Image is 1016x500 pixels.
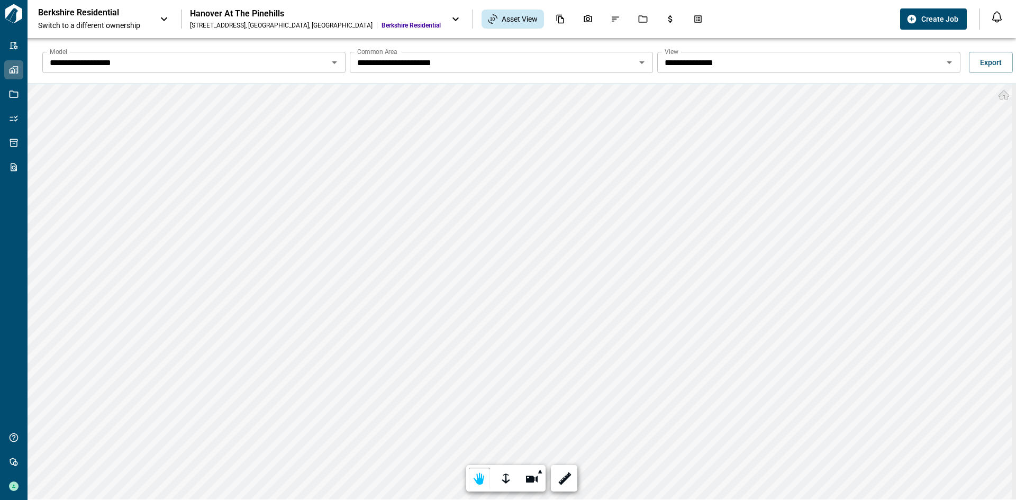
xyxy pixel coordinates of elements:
[549,10,571,28] div: Documents
[577,10,599,28] div: Photos
[190,21,373,30] div: [STREET_ADDRESS] , [GEOGRAPHIC_DATA] , [GEOGRAPHIC_DATA]
[921,14,958,24] span: Create Job
[634,55,649,70] button: Open
[482,10,544,29] div: Asset View
[50,47,67,56] label: Model
[382,21,441,30] span: Berkshire Residential
[900,8,967,30] button: Create Job
[38,20,149,31] span: Switch to a different ownership
[659,10,682,28] div: Budgets
[632,10,654,28] div: Jobs
[969,52,1013,73] button: Export
[327,55,342,70] button: Open
[687,10,709,28] div: Takeoff Center
[190,8,441,19] div: Hanover At The Pinehills
[942,55,957,70] button: Open
[988,8,1005,25] button: Open notification feed
[604,10,627,28] div: Issues & Info
[502,14,538,24] span: Asset View
[38,7,133,18] p: Berkshire Residential
[980,57,1002,68] span: Export
[357,47,397,56] label: Common Area
[665,47,678,56] label: View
